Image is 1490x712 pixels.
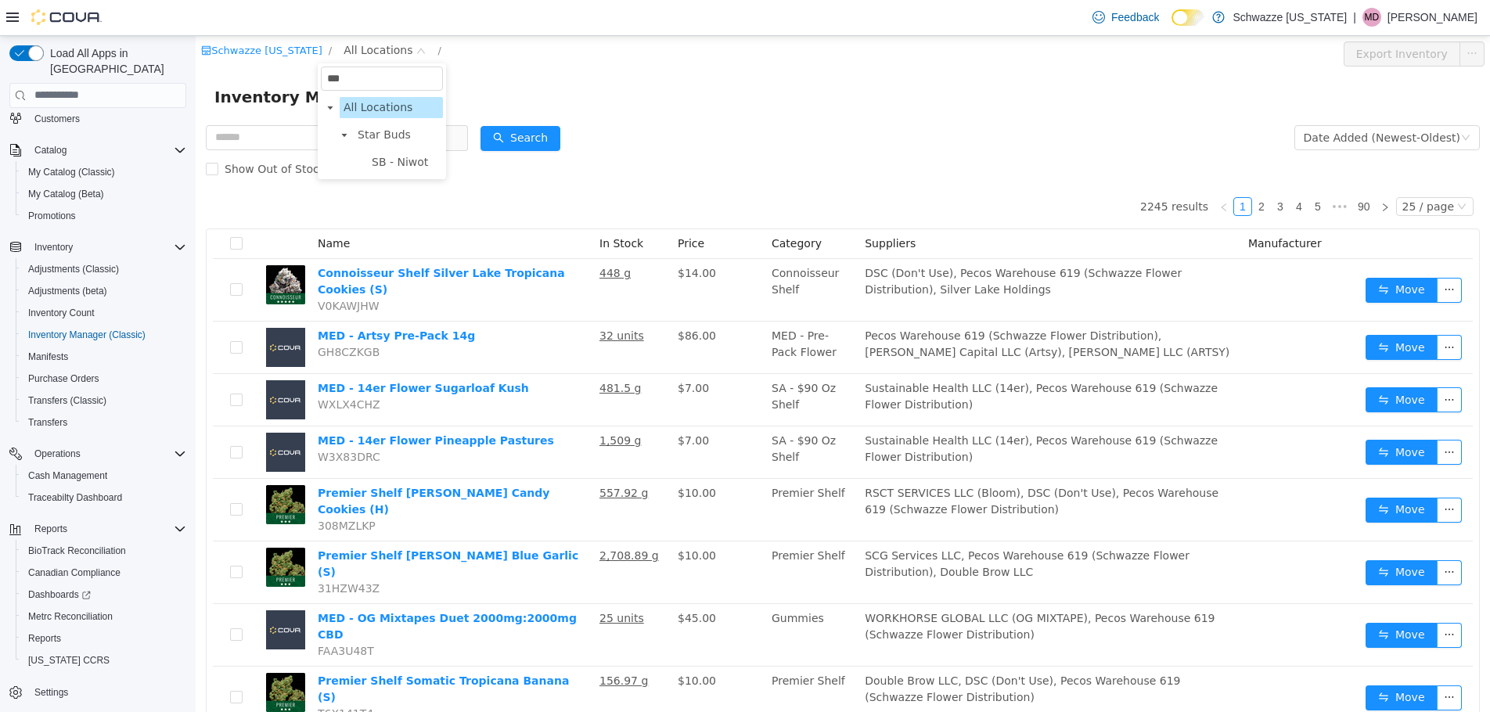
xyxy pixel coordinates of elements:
[28,469,107,482] span: Cash Management
[669,293,1034,322] span: Pecos Warehouse 619 (Schwazze Flower Distribution), [PERSON_NAME] Capital LLC (Artsy), [PERSON_NA...
[3,139,193,161] button: Catalog
[28,520,74,538] button: Reports
[28,141,186,160] span: Catalog
[570,505,663,568] td: Premier Shelf
[16,205,193,227] button: Promotions
[1157,162,1179,179] a: 90
[162,92,215,105] span: Star Buds
[16,280,193,302] button: Adjustments (beta)
[1241,242,1266,267] button: icon: ellipsis
[158,88,247,110] span: Star Buds
[28,285,107,297] span: Adjustments (beta)
[570,390,663,443] td: SA - $90 Oz Shelf
[122,451,355,480] a: Premier Shelf [PERSON_NAME] Candy Cookies (H)
[1076,162,1093,179] a: 3
[28,372,99,385] span: Purchase Orders
[122,293,279,306] a: MED - Artsy Pre-Pack 14g
[28,444,186,463] span: Operations
[34,523,67,535] span: Reports
[5,9,16,20] i: icon: shop
[28,238,186,257] span: Inventory
[482,293,520,306] span: $86.00
[3,518,193,540] button: Reports
[28,238,79,257] button: Inventory
[404,638,452,651] u: 156.97 g
[16,412,193,433] button: Transfers
[148,5,217,23] span: All Locations
[1170,299,1242,324] button: icon: swapMove
[570,631,663,693] td: Premier Shelf
[28,632,61,645] span: Reports
[122,362,185,375] span: WXLX4CHZ
[22,163,186,182] span: My Catalog (Classic)
[1113,161,1132,180] li: 5
[3,107,193,130] button: Customers
[1075,161,1094,180] li: 3
[122,264,184,276] span: V0KAWJHW
[70,512,110,551] img: Premier Shelf EDW Blue Garlic (S) hero shot
[16,649,193,671] button: [US_STATE] CCRS
[1241,587,1266,612] button: icon: ellipsis
[576,201,626,214] span: Category
[122,231,369,260] a: Connoisseur Shelf Silver Lake Tropicana Cookies (S)
[669,346,1022,375] span: Sustainable Health LLC (14er), Pecos Warehouse 619 (Schwazze Flower Distribution)
[669,201,720,214] span: Suppliers
[1019,161,1038,180] li: Previous Page
[16,390,193,412] button: Transfers (Classic)
[22,325,152,344] a: Inventory Manager (Classic)
[945,161,1013,180] li: 2245 results
[285,90,365,115] button: icon: searchSearch
[404,201,448,214] span: In Stock
[22,260,186,279] span: Adjustments (Classic)
[28,610,113,623] span: Metrc Reconciliation
[176,120,232,132] span: SB - Niwot
[482,451,520,463] span: $10.00
[1233,8,1347,27] p: Schwazze [US_STATE]
[1387,8,1477,27] p: [PERSON_NAME]
[16,465,193,487] button: Cash Management
[1353,8,1356,27] p: |
[22,541,186,560] span: BioTrack Reconciliation
[16,562,193,584] button: Canadian Compliance
[22,629,67,648] a: Reports
[1114,162,1131,179] a: 5
[28,491,122,504] span: Traceabilty Dashboard
[3,236,193,258] button: Inventory
[669,398,1022,427] span: Sustainable Health LLC (14er), Pecos Warehouse 619 (Schwazze Flower Distribution)
[404,346,445,358] u: 481.5 g
[28,141,73,160] button: Catalog
[22,488,186,507] span: Traceabilty Dashboard
[1038,162,1056,179] a: 1
[482,513,520,526] span: $10.00
[22,207,82,225] a: Promotions
[70,637,110,676] img: Premier Shelf Somatic Tropicana Banana (S) hero shot
[22,585,186,604] span: Dashboards
[1095,162,1112,179] a: 4
[1241,649,1266,674] button: icon: ellipsis
[28,109,186,128] span: Customers
[22,369,106,388] a: Purchase Orders
[16,487,193,509] button: Traceabilty Dashboard
[28,683,74,702] a: Settings
[22,185,110,203] a: My Catalog (Beta)
[28,166,115,178] span: My Catalog (Classic)
[22,325,186,344] span: Inventory Manager (Classic)
[122,398,358,411] a: MED - 14er Flower Pineapple Pastures
[22,413,74,432] a: Transfers
[1056,161,1075,180] li: 2
[1094,161,1113,180] li: 4
[22,282,186,300] span: Adjustments (beta)
[22,185,186,203] span: My Catalog (Beta)
[19,49,196,74] span: Inventory Manager
[1038,161,1056,180] li: 1
[22,304,101,322] a: Inventory Count
[22,347,74,366] a: Manifests
[22,260,125,279] a: Adjustments (Classic)
[122,609,178,621] span: FAA3U48T
[1024,167,1033,176] i: icon: left
[3,443,193,465] button: Operations
[34,144,67,156] span: Catalog
[28,682,186,702] span: Settings
[122,310,184,322] span: GH8CZKGB
[1241,462,1266,487] button: icon: ellipsis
